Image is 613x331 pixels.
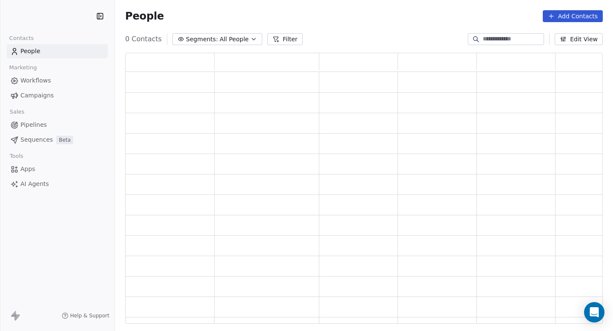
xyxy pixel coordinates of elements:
span: People [20,47,40,56]
span: AI Agents [20,180,49,188]
a: People [7,44,108,58]
a: Workflows [7,74,108,88]
span: Contacts [6,32,37,45]
span: All People [220,35,249,44]
span: Pipelines [20,120,47,129]
span: Workflows [20,76,51,85]
span: Apps [20,165,35,174]
span: Tools [6,150,27,163]
span: Sales [6,106,28,118]
span: Sequences [20,135,53,144]
a: Apps [7,162,108,176]
button: Edit View [555,33,603,45]
button: Filter [267,33,303,45]
a: SequencesBeta [7,133,108,147]
span: People [125,10,164,23]
a: Pipelines [7,118,108,132]
div: Open Intercom Messenger [584,302,604,322]
span: 0 Contacts [125,34,162,44]
a: Help & Support [62,312,109,319]
span: Help & Support [70,312,109,319]
button: Add Contacts [543,10,603,22]
a: AI Agents [7,177,108,191]
span: Segments: [186,35,218,44]
span: Marketing [6,61,40,74]
a: Campaigns [7,88,108,103]
span: Campaigns [20,91,54,100]
span: Beta [56,136,73,144]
